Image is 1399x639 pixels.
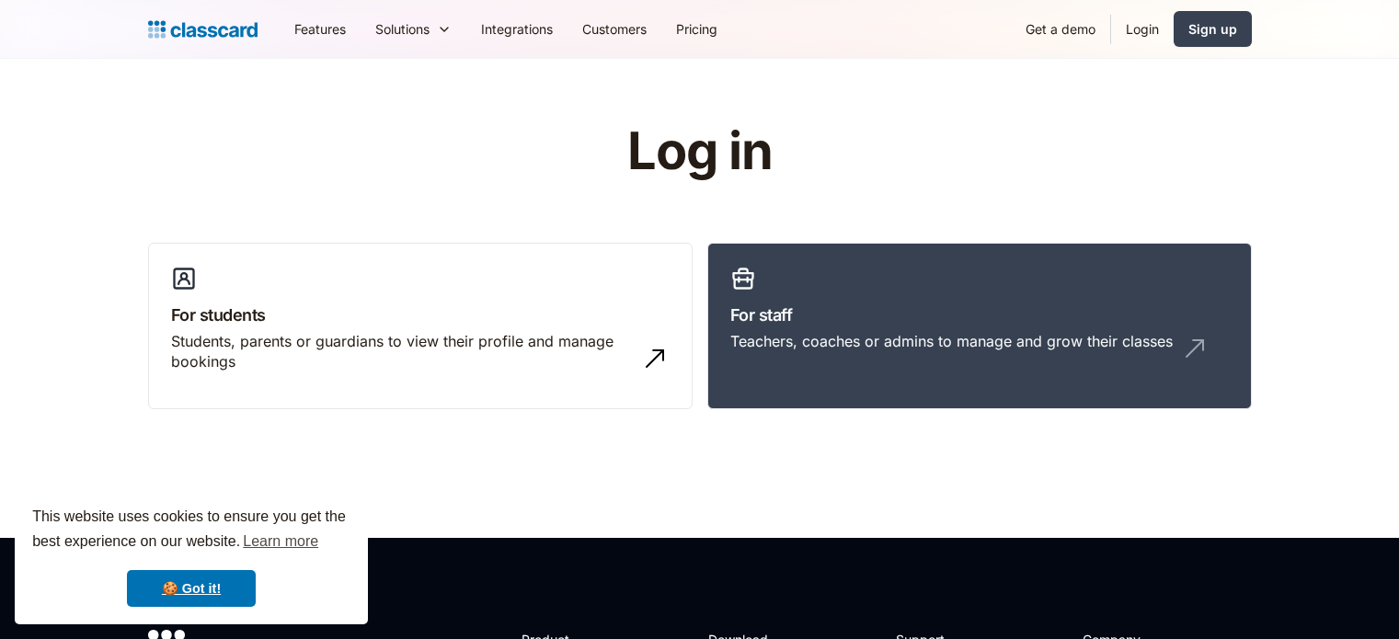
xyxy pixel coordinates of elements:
[730,302,1229,327] h3: For staff
[32,506,350,555] span: This website uses cookies to ensure you get the best experience on our website.
[375,19,430,39] div: Solutions
[171,331,633,372] div: Students, parents or guardians to view their profile and manage bookings
[466,8,568,50] a: Integrations
[240,528,321,555] a: learn more about cookies
[127,570,256,607] a: dismiss cookie message
[661,8,732,50] a: Pricing
[407,123,992,180] h1: Log in
[171,302,670,327] h3: For students
[15,488,368,624] div: cookieconsent
[148,243,693,410] a: For studentsStudents, parents or guardians to view their profile and manage bookings
[1011,8,1110,50] a: Get a demo
[280,8,361,50] a: Features
[730,331,1173,351] div: Teachers, coaches or admins to manage and grow their classes
[707,243,1252,410] a: For staffTeachers, coaches or admins to manage and grow their classes
[1111,8,1174,50] a: Login
[568,8,661,50] a: Customers
[361,8,466,50] div: Solutions
[148,17,258,42] a: Logo
[1188,19,1237,39] div: Sign up
[1174,11,1252,47] a: Sign up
